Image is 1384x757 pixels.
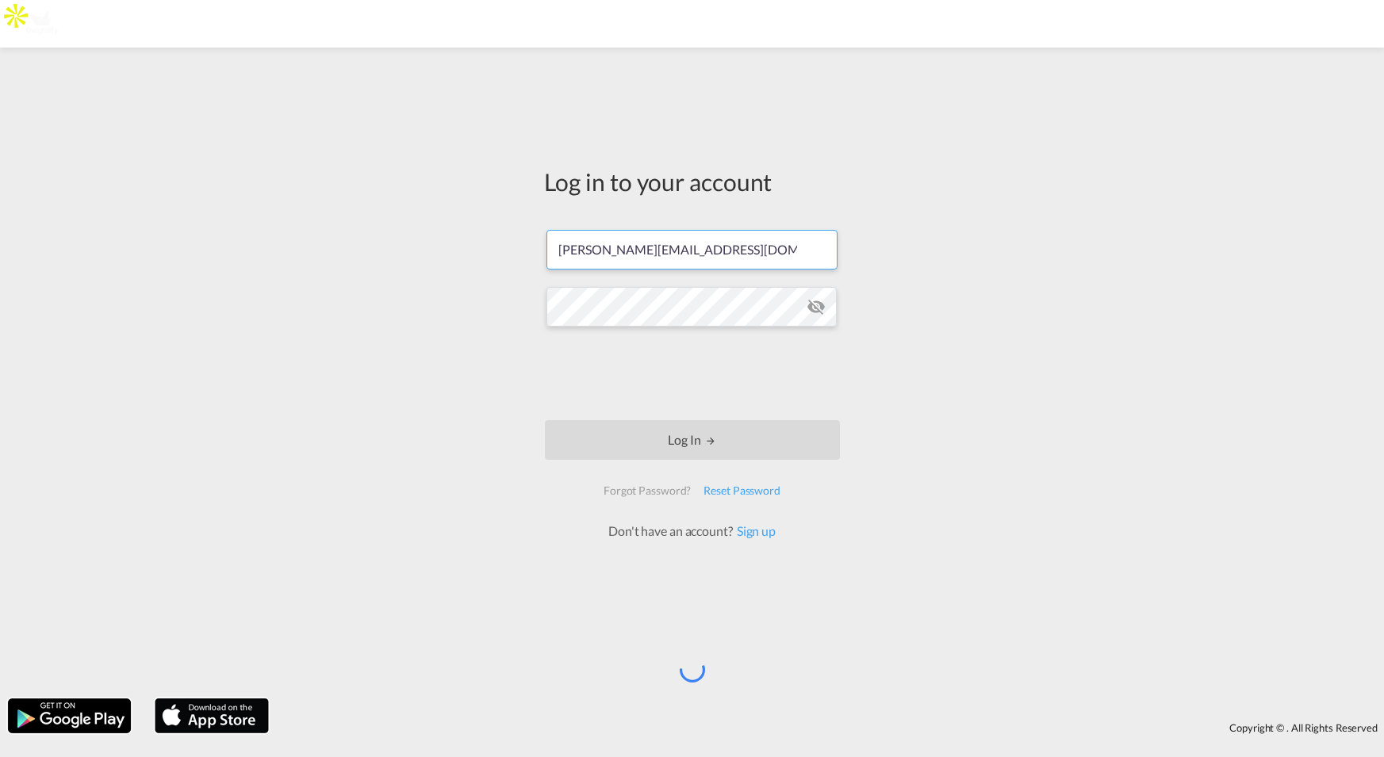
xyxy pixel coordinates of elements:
[546,230,838,270] input: Enter email/phone number
[597,476,697,505] div: Forgot Password?
[153,697,270,735] img: apple.png
[733,523,776,538] a: Sign up
[545,165,840,198] div: Log in to your account
[6,697,132,735] img: google.png
[545,420,840,460] button: LOGIN
[277,714,1384,741] div: Copyright © . All Rights Reserved
[591,522,793,540] div: Don't have an account?
[807,297,826,316] md-icon: icon-eye-off
[697,476,787,505] div: Reset Password
[572,342,813,404] iframe: reCAPTCHA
